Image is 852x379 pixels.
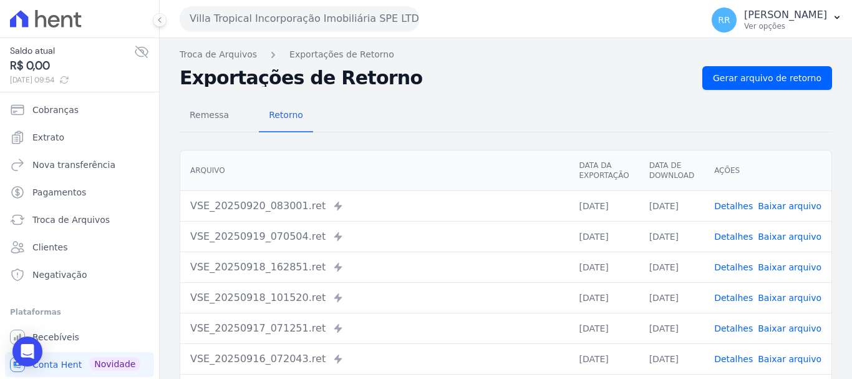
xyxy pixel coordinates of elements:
[758,354,821,364] a: Baixar arquivo
[10,74,134,86] span: [DATE] 09:54
[5,97,154,122] a: Cobranças
[5,180,154,205] a: Pagamentos
[10,44,134,57] span: Saldo atual
[718,16,730,24] span: RR
[714,262,753,272] a: Detalhes
[5,207,154,232] a: Troca de Arquivos
[714,201,753,211] a: Detalhes
[758,262,821,272] a: Baixar arquivo
[714,232,753,242] a: Detalhes
[569,190,639,221] td: [DATE]
[32,159,115,171] span: Nova transferência
[702,2,852,37] button: RR [PERSON_NAME] Ver opções
[569,282,639,313] td: [DATE]
[259,100,313,132] a: Retorno
[5,325,154,350] a: Recebíveis
[702,66,832,90] a: Gerar arquivo de retorno
[758,323,821,333] a: Baixar arquivo
[713,72,821,84] span: Gerar arquivo de retorno
[714,323,753,333] a: Detalhes
[32,268,87,281] span: Negativação
[32,331,79,343] span: Recebíveis
[639,313,704,343] td: [DATE]
[190,199,559,214] div: VSE_20250920_083001.ret
[182,102,236,127] span: Remessa
[569,221,639,252] td: [DATE]
[190,352,559,367] div: VSE_20250916_072043.ret
[639,190,704,221] td: [DATE]
[639,252,704,282] td: [DATE]
[744,9,827,21] p: [PERSON_NAME]
[180,150,569,191] th: Arquivo
[32,241,67,253] span: Clientes
[12,337,42,367] div: Open Intercom Messenger
[639,343,704,374] td: [DATE]
[32,358,82,371] span: Conta Hent
[569,150,639,191] th: Data da Exportação
[569,252,639,282] td: [DATE]
[32,104,79,116] span: Cobranças
[190,321,559,336] div: VSE_20250917_071251.ret
[714,354,753,364] a: Detalhes
[5,235,154,260] a: Clientes
[180,48,257,61] a: Troca de Arquivos
[180,100,239,132] a: Remessa
[89,357,140,371] span: Novidade
[5,262,154,287] a: Negativação
[569,313,639,343] td: [DATE]
[569,343,639,374] td: [DATE]
[180,48,832,61] nav: Breadcrumb
[639,282,704,313] td: [DATE]
[190,229,559,244] div: VSE_20250919_070504.ret
[744,21,827,31] p: Ver opções
[32,214,110,226] span: Troca de Arquivos
[180,6,419,31] button: Villa Tropical Incorporação Imobiliária SPE LTDA
[5,352,154,377] a: Conta Hent Novidade
[10,305,149,320] div: Plataformas
[704,150,831,191] th: Ações
[758,232,821,242] a: Baixar arquivo
[180,69,692,87] h2: Exportações de Retorno
[190,260,559,275] div: VSE_20250918_162851.ret
[714,293,753,303] a: Detalhes
[10,57,134,74] span: R$ 0,00
[639,150,704,191] th: Data de Download
[190,290,559,305] div: VSE_20250918_101520.ret
[5,152,154,177] a: Nova transferência
[32,131,64,144] span: Extrato
[5,125,154,150] a: Extrato
[289,48,394,61] a: Exportações de Retorno
[758,293,821,303] a: Baixar arquivo
[261,102,311,127] span: Retorno
[32,186,86,199] span: Pagamentos
[758,201,821,211] a: Baixar arquivo
[639,221,704,252] td: [DATE]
